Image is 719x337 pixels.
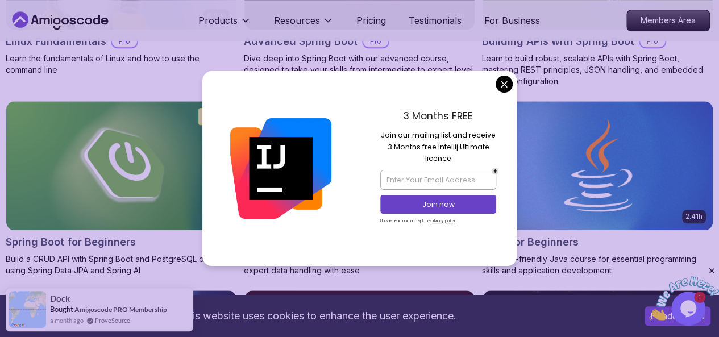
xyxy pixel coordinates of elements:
p: Products [198,14,238,27]
a: For Business [484,14,540,27]
p: Pro [640,36,665,47]
a: Spring Boot for Beginners card1.67hNEWSpring Boot for BeginnersBuild a CRUD API with Spring Boot ... [6,101,237,276]
div: This website uses cookies to enhance the user experience. [9,303,627,328]
span: a month ago [50,315,84,325]
span: Dock [50,294,70,303]
a: Amigoscode PRO Membership [74,305,167,314]
a: Testimonials [409,14,462,27]
iframe: chat widget [649,266,719,320]
h2: Building APIs with Spring Boot [482,34,634,49]
h2: Linux Fundamentals [6,34,106,49]
span: Bought [50,305,73,314]
a: Pricing [356,14,386,27]
a: ProveSource [95,315,130,325]
h2: Advanced Spring Boot [244,34,358,49]
img: Java for Beginners card [483,101,713,230]
button: Resources [274,14,334,36]
p: 2.41h [685,212,703,221]
a: Members Area [626,10,710,31]
p: Members Area [627,10,709,31]
p: Dive deep into Spring Boot with our advanced course, designed to take your skills from intermedia... [244,53,475,76]
p: Beginner-friendly Java course for essential programming skills and application development [482,253,713,276]
h2: Java for Beginners [482,234,579,250]
button: Accept cookies [645,306,710,326]
p: Pro [363,36,388,47]
p: Build a CRUD API with Spring Boot and PostgreSQL database using Spring Data JPA and Spring AI [6,253,237,276]
h2: Spring Boot for Beginners [6,234,136,250]
p: Learn the fundamentals of Linux and how to use the command line [6,53,237,76]
img: Spring Boot for Beginners card [6,101,236,230]
p: Resources [274,14,320,27]
button: Products [198,14,251,36]
p: Learn to build robust, scalable APIs with Spring Boot, mastering REST principles, JSON handling, ... [482,53,713,87]
a: Java for Beginners card2.41hJava for BeginnersBeginner-friendly Java course for essential program... [482,101,713,276]
p: Pro [112,36,137,47]
img: provesource social proof notification image [9,291,46,328]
